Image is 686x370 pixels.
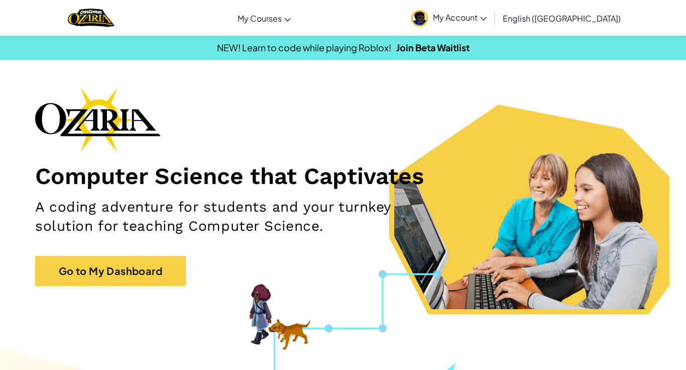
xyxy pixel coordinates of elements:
[411,10,428,27] img: avatar
[396,42,470,53] a: Join Beta Waitlist
[217,42,391,53] span: NEW! Learn to code while playing Roblox!
[35,162,651,190] h1: Computer Science that Captivates
[238,13,282,24] span: My Courses
[503,13,621,24] span: English ([GEOGRAPHIC_DATA])
[35,198,447,236] h2: A coding adventure for students and your turnkey solution for teaching Computer Science.
[433,12,487,23] span: My Account
[406,2,492,34] a: My Account
[233,5,296,32] a: My Courses
[35,87,161,152] img: Ozaria branding logo
[68,8,115,28] a: Ozaria by CodeCombat logo
[68,8,115,28] img: Home
[498,5,626,32] a: English ([GEOGRAPHIC_DATA])
[35,256,186,286] a: Go to My Dashboard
